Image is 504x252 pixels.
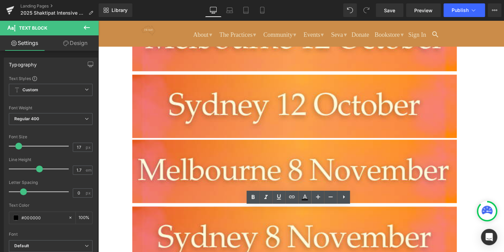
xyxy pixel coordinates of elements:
div: Font [9,232,93,237]
button: Undo [343,3,357,17]
a: New Library [99,3,132,17]
a: Sign In [310,11,328,20]
span: Preview [414,7,433,14]
span: ▾ [155,11,158,18]
span: px [86,145,91,149]
input: Color [21,214,65,221]
b: Custom [22,87,38,93]
div: Font Weight [9,106,93,110]
div: Line Height [9,157,93,162]
img: The Siddha Yoga Foundation Limited [43,5,57,15]
span: ▾ [111,11,114,18]
div: % [76,212,92,224]
b: Regular 400 [14,116,39,121]
span: ▾ [195,11,198,18]
a: Events▾ [203,7,227,20]
div: Open Intercom Messenger [481,229,497,245]
span: Publish [452,7,469,13]
div: Text Styles [9,76,93,81]
span: Library [112,7,128,13]
a: Community▾ [163,7,200,20]
div: Font Size [9,135,93,139]
a: Bookstore▾ [274,7,307,20]
span: ▾ [222,11,225,18]
a: About▾ [93,7,116,20]
div: Letter Spacing [9,180,93,185]
span: ▾ [245,11,248,18]
a: Seva▾ [230,7,250,20]
button: Publish [443,3,485,17]
a: Design [51,35,100,51]
a: Landing Pages [20,3,99,9]
a: Desktop [205,3,221,17]
a: The Practices▾ [119,7,159,20]
a: Donate [253,11,271,20]
div: Text Color [9,203,93,208]
i: Default [14,243,29,249]
button: More [488,3,501,17]
span: 2025 Shaktipat Intensive Landing [20,10,86,16]
div: Typography [9,58,37,67]
span: Text Block [19,25,47,31]
a: Tablet [238,3,254,17]
a: Search [334,11,341,20]
span: px [86,191,91,195]
a: Preview [406,3,441,17]
span: ▾ [302,11,305,18]
button: Redo [359,3,373,17]
span: Save [384,7,395,14]
a: Mobile [254,3,270,17]
span: em [86,168,91,172]
a: Laptop [221,3,238,17]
